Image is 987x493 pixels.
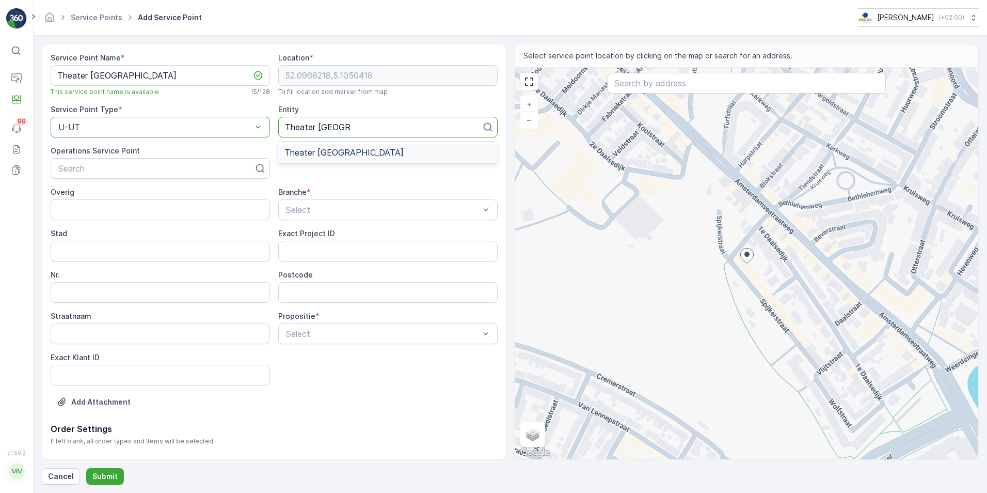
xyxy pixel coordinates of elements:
p: Add Attachment [71,397,131,407]
p: Order Settings [51,423,498,435]
p: Select [286,328,480,340]
label: Service Point Name [51,53,121,62]
a: Layers [521,423,544,446]
label: Exact Klant ID [51,353,100,362]
img: basis-logo_rgb2x.png [858,12,873,23]
span: Theater [GEOGRAPHIC_DATA] [284,148,404,157]
label: Service Point Type [51,105,118,114]
a: Service Points [71,13,122,22]
label: Overig [51,188,74,196]
p: ( +02:00 ) [938,13,964,22]
p: Search [58,162,254,175]
a: Homepage [44,16,55,24]
span: Select service point location by clicking on the map or search for an address. [523,51,792,61]
label: Branche [278,188,307,196]
label: Location [278,53,309,62]
p: [PERSON_NAME] [877,12,934,23]
button: MM [6,458,27,485]
span: Add Service Point [136,12,204,23]
a: Zoom In [521,97,537,112]
label: Exact Project ID [278,229,335,238]
label: Postcode [278,270,313,279]
p: Select [286,204,480,216]
a: 99 [6,118,27,139]
input: Search by address [608,73,886,94]
button: [PERSON_NAME](+02:00) [858,8,979,27]
img: Google [518,446,552,459]
span: v 1.50.3 [6,450,27,456]
p: 99 [18,117,26,126]
p: Submit [92,471,118,482]
label: Stad [51,229,67,238]
button: Upload File [51,394,137,410]
label: Straatnaam [51,312,91,320]
span: This service point name is available [51,88,159,96]
a: View Fullscreen [521,74,537,89]
label: Operations Service Point [51,146,140,155]
span: − [527,115,532,124]
button: Cancel [42,468,80,485]
p: 15 / 128 [250,88,270,96]
a: Zoom Out [521,112,537,128]
img: logo [6,8,27,29]
label: Entity [278,105,299,114]
label: Propositie [278,312,315,320]
a: Open this area in Google Maps (opens a new window) [518,446,552,459]
button: Submit [86,468,124,485]
span: + [527,100,532,109]
div: MM [9,463,25,480]
p: Cancel [48,471,74,482]
span: If left blank, all order types and Items will be selected. [51,437,498,445]
label: Nr. [51,270,60,279]
span: To fill location add marker from map [278,88,388,96]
